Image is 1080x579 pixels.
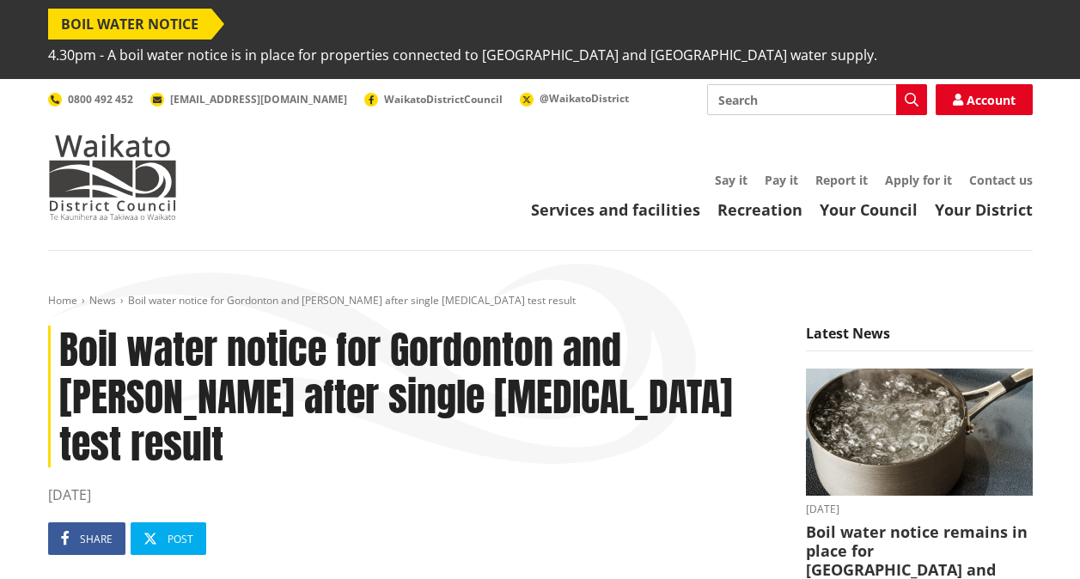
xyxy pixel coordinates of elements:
[48,92,133,107] a: 0800 492 452
[936,84,1033,115] a: Account
[68,92,133,107] span: 0800 492 452
[128,293,576,308] span: Boil water notice for Gordonton and [PERSON_NAME] after single [MEDICAL_DATA] test result
[707,84,927,115] input: Search input
[48,522,125,555] a: Share
[806,326,1033,351] h5: Latest News
[48,294,1033,308] nav: breadcrumb
[48,326,780,468] h1: Boil water notice for Gordonton and [PERSON_NAME] after single [MEDICAL_DATA] test result
[806,504,1033,515] time: [DATE]
[80,532,113,546] span: Share
[150,92,347,107] a: [EMAIL_ADDRESS][DOMAIN_NAME]
[935,199,1033,220] a: Your District
[384,92,503,107] span: WaikatoDistrictCouncil
[885,172,952,188] a: Apply for it
[48,40,877,70] span: 4.30pm - A boil water notice is in place for properties connected to [GEOGRAPHIC_DATA] and [GEOGR...
[806,369,1033,497] img: boil water notice
[168,532,193,546] span: Post
[520,91,629,106] a: @WaikatoDistrict
[531,199,700,220] a: Services and facilities
[820,199,918,220] a: Your Council
[364,92,503,107] a: WaikatoDistrictCouncil
[815,172,868,188] a: Report it
[715,172,747,188] a: Say it
[89,293,116,308] a: News
[48,293,77,308] a: Home
[48,134,177,220] img: Waikato District Council - Te Kaunihera aa Takiwaa o Waikato
[765,172,798,188] a: Pay it
[170,92,347,107] span: [EMAIL_ADDRESS][DOMAIN_NAME]
[717,199,802,220] a: Recreation
[48,485,780,505] time: [DATE]
[540,91,629,106] span: @WaikatoDistrict
[48,9,211,40] span: BOIL WATER NOTICE
[969,172,1033,188] a: Contact us
[131,522,206,555] a: Post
